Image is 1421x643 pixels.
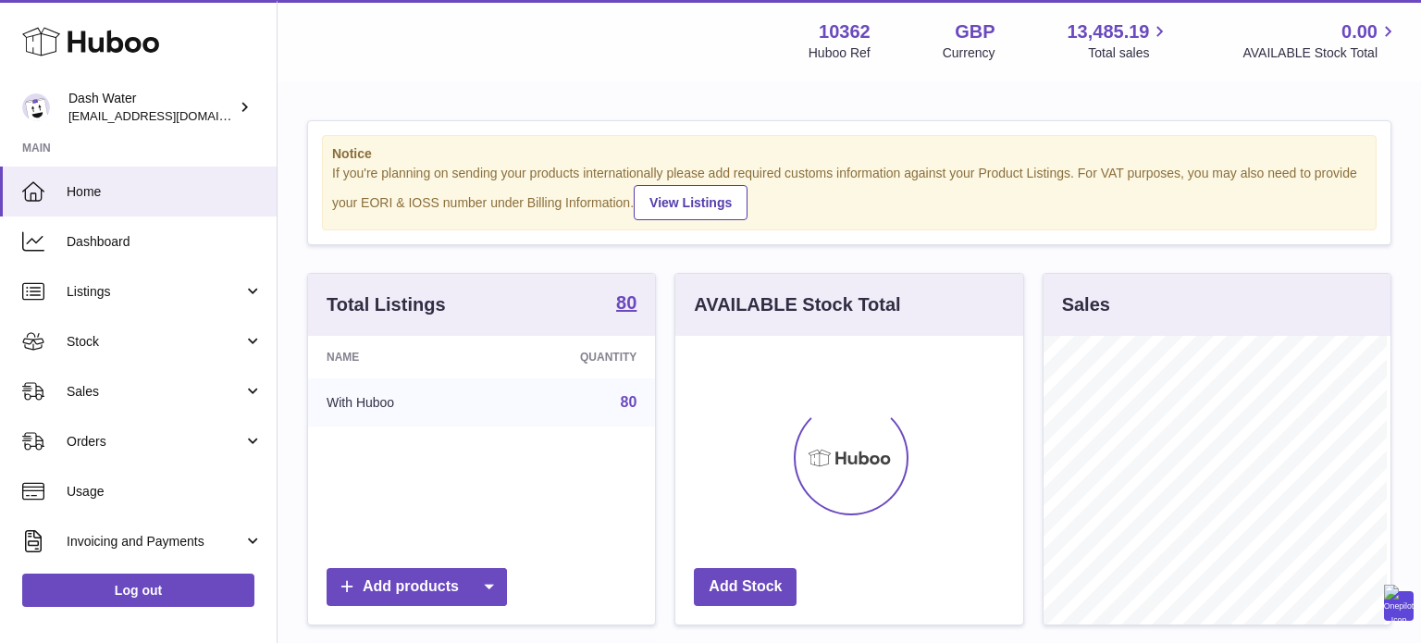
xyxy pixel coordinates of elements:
span: Stock [67,333,243,351]
strong: 10362 [819,19,871,44]
div: Dash Water [68,90,235,125]
a: Add Stock [694,568,797,606]
div: Currency [943,44,995,62]
strong: 80 [616,293,636,312]
h3: Total Listings [327,292,446,317]
td: With Huboo [308,378,491,427]
a: Log out [22,574,254,607]
a: 0.00 AVAILABLE Stock Total [1242,19,1399,62]
span: Usage [67,483,263,501]
a: View Listings [634,185,748,220]
div: If you're planning on sending your products internationally please add required customs informati... [332,165,1366,220]
h3: Sales [1062,292,1110,317]
h3: AVAILABLE Stock Total [694,292,900,317]
span: Orders [67,433,243,451]
a: Add products [327,568,507,606]
a: 80 [621,394,637,410]
span: Invoicing and Payments [67,533,243,550]
span: Sales [67,383,243,401]
span: Listings [67,283,243,301]
div: Huboo Ref [809,44,871,62]
a: 80 [616,293,636,315]
span: AVAILABLE Stock Total [1242,44,1399,62]
span: Home [67,183,263,201]
img: bea@dash-water.com [22,93,50,121]
strong: Notice [332,145,1366,163]
span: Dashboard [67,233,263,251]
strong: GBP [955,19,995,44]
a: 13,485.19 Total sales [1067,19,1170,62]
span: Total sales [1088,44,1170,62]
span: 13,485.19 [1067,19,1149,44]
th: Name [308,336,491,378]
th: Quantity [491,336,655,378]
span: [EMAIL_ADDRESS][DOMAIN_NAME] [68,108,272,123]
span: 0.00 [1341,19,1378,44]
